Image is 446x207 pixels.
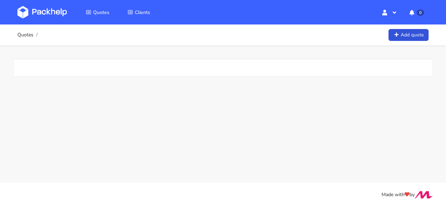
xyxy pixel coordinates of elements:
[135,9,150,16] span: Clients
[8,191,438,199] div: Made with by
[417,9,424,16] span: 0
[17,6,67,19] img: Dashboard
[93,9,109,16] span: Quotes
[119,6,159,19] a: Clients
[77,6,118,19] a: Quotes
[17,28,40,42] nav: breadcrumb
[389,29,429,41] a: Add quote
[415,191,433,199] img: Move Closer
[17,32,33,38] a: Quotes
[404,6,429,19] button: 0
